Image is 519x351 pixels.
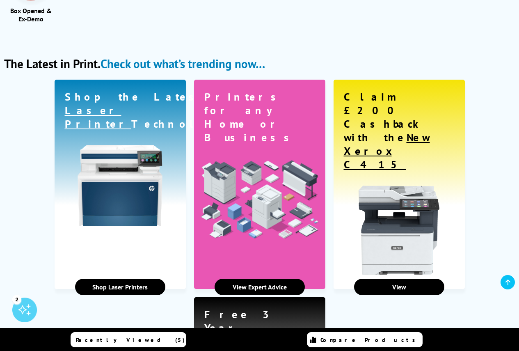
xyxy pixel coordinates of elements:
span: Compare Products [320,336,420,344]
img: Expert Advice for the best printers for business and home [198,158,321,241]
a: View [354,279,444,295]
div: Claim £200 Cashback with the [344,90,455,171]
div: Box Opened & Ex-Demo [8,7,53,23]
a: View Expert Advice [215,279,305,295]
a: New Xerox C415 [344,131,430,171]
img: laser printers [78,145,162,226]
a: Recently Viewed (5) [71,332,186,347]
a: Laser Printer [65,103,131,131]
span: Recently Viewed (5) [76,336,185,344]
div: Printers for any Home or Business [204,90,315,144]
a: Compare Products [307,332,423,347]
a: Shop Laser Printers [75,279,165,295]
div: The Latest in Print. [4,56,265,71]
div: Shop the Latest in Technology. [65,90,257,131]
span: Check out what’s trending now… [101,56,265,71]
img: Xerox C415 Laser Printer [359,186,439,275]
div: 2 [12,295,21,304]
